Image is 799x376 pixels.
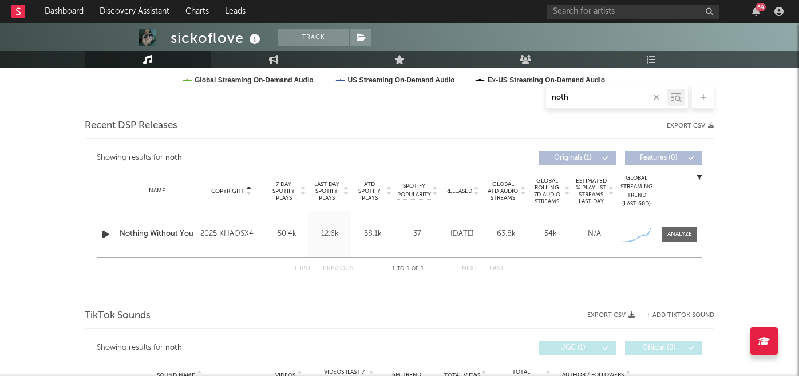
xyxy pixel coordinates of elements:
div: [DATE] [443,228,481,240]
button: Last [489,266,504,272]
span: Global ATD Audio Streams [487,181,519,201]
button: Next [462,266,478,272]
a: Nothing Without You [120,228,195,240]
div: noth [165,341,182,355]
span: UGC ( 1 ) [547,345,599,351]
div: Global Streaming Trend (Last 60D) [619,174,654,208]
div: 58.1k [354,228,391,240]
span: ATD Spotify Plays [354,181,385,201]
div: 54k [531,228,569,240]
span: Recent DSP Releases [85,119,177,133]
button: Features(0) [625,151,702,165]
button: Export CSV [667,122,714,129]
div: 1 1 1 [376,262,439,276]
span: Copyright [211,188,244,195]
input: Search by song name or URL [546,93,667,102]
button: UGC(1) [539,341,616,355]
div: 69 [756,3,766,11]
button: + Add TikTok Sound [646,312,714,319]
button: Export CSV [587,312,635,319]
span: Spotify Popularity [397,182,431,199]
div: N/A [575,228,614,240]
div: noth [165,151,182,165]
span: Features ( 0 ) [632,155,685,161]
span: Official ( 0 ) [632,345,685,351]
div: 12.6k [311,228,349,240]
div: Showing results for [97,151,399,165]
span: Estimated % Playlist Streams Last Day [575,177,607,205]
text: Ex-US Streaming On-Demand Audio [488,76,606,84]
button: First [295,266,311,272]
div: 63.8k [487,228,525,240]
span: Released [445,188,472,195]
span: Global Rolling 7D Audio Streams [531,177,563,205]
span: 7 Day Spotify Plays [268,181,299,201]
span: Last Day Spotify Plays [311,181,342,201]
button: Track [278,29,349,46]
text: Global Streaming On-Demand Audio [195,76,314,84]
input: Search for artists [547,5,719,19]
span: Originals ( 1 ) [547,155,599,161]
button: Originals(1) [539,151,616,165]
div: 50.4k [268,228,306,240]
div: Showing results for [97,341,399,355]
text: US Streaming On-Demand Audio [348,76,455,84]
button: 69 [752,7,760,16]
div: 2025 KHAOSX4 [200,227,263,241]
div: Name [120,187,195,195]
button: Previous [323,266,353,272]
div: 37 [397,228,437,240]
span: to [397,266,404,271]
span: of [412,266,418,271]
span: TikTok Sounds [85,309,151,323]
button: + Add TikTok Sound [635,312,714,319]
div: sickoflove [171,29,263,48]
button: Official(0) [625,341,702,355]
